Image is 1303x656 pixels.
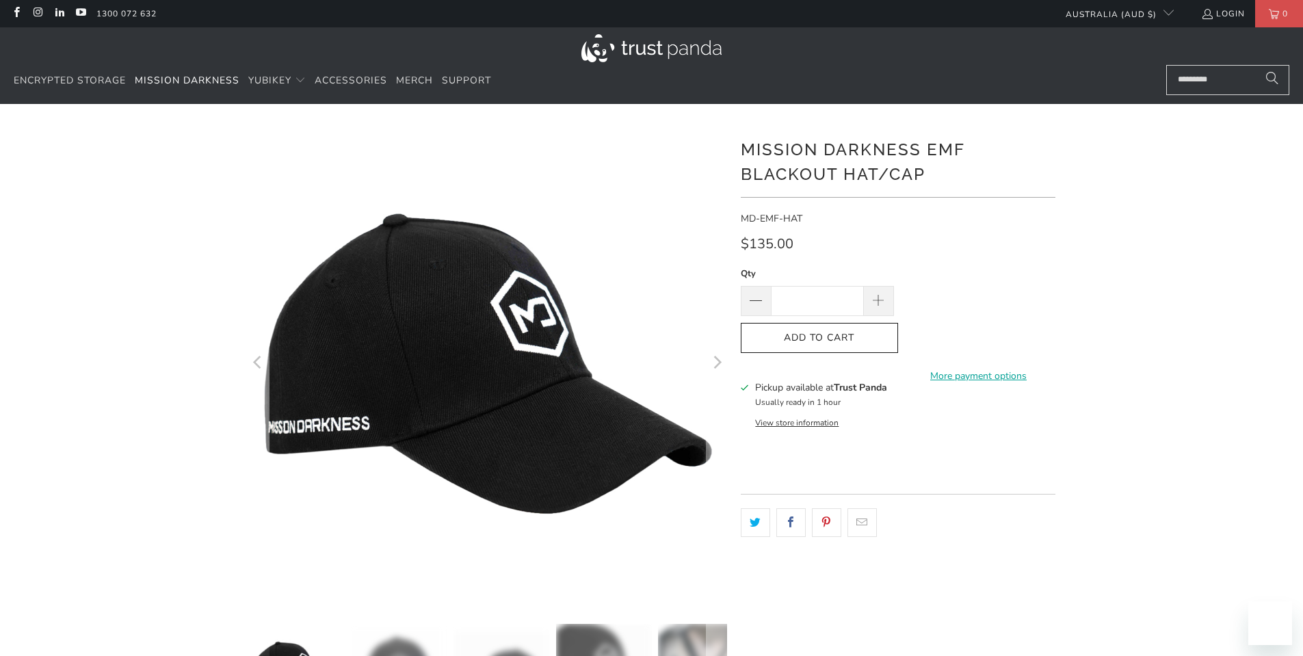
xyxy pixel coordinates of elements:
span: Add to Cart [755,332,884,344]
a: More payment options [902,369,1055,384]
a: Share this on Facebook [776,508,806,537]
span: $135.00 [741,235,793,253]
a: Email this to a friend [847,508,877,537]
span: Merch [396,74,433,87]
span: Encrypted Storage [14,74,126,87]
small: Usually ready in 1 hour [755,397,841,408]
h3: Pickup available at [755,380,887,395]
a: Accessories [315,65,387,97]
a: Mission Darkness EMF Blackout Hat/Cap [248,124,727,603]
button: Add to Cart [741,323,898,354]
span: MD-EMF-HAT [741,212,802,225]
a: Trust Panda Australia on Facebook [10,8,22,19]
a: 1300 072 632 [96,6,157,21]
nav: Translation missing: en.navigation.header.main_nav [14,65,491,97]
a: Trust Panda Australia on YouTube [75,8,86,19]
a: Merch [396,65,433,97]
input: Search... [1166,65,1289,95]
span: Support [442,74,491,87]
a: Share this on Twitter [741,508,770,537]
iframe: Button to launch messaging window [1248,601,1292,645]
a: Encrypted Storage [14,65,126,97]
b: Trust Panda [834,381,887,394]
span: Mission Darkness [135,74,239,87]
a: Trust Panda Australia on LinkedIn [53,8,65,19]
span: Accessories [315,74,387,87]
a: Login [1201,6,1245,21]
button: Search [1255,65,1289,95]
button: Next [706,124,728,603]
a: Trust Panda Australia on Instagram [31,8,43,19]
img: Trust Panda Australia [581,34,722,62]
summary: YubiKey [248,65,306,97]
button: Previous [248,124,269,603]
h1: Mission Darkness EMF Blackout Hat/Cap [741,135,1055,187]
button: View store information [755,417,839,428]
label: Qty [741,266,894,281]
a: Share this on Pinterest [812,508,841,537]
a: Support [442,65,491,97]
span: YubiKey [248,74,291,87]
a: Mission Darkness [135,65,239,97]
